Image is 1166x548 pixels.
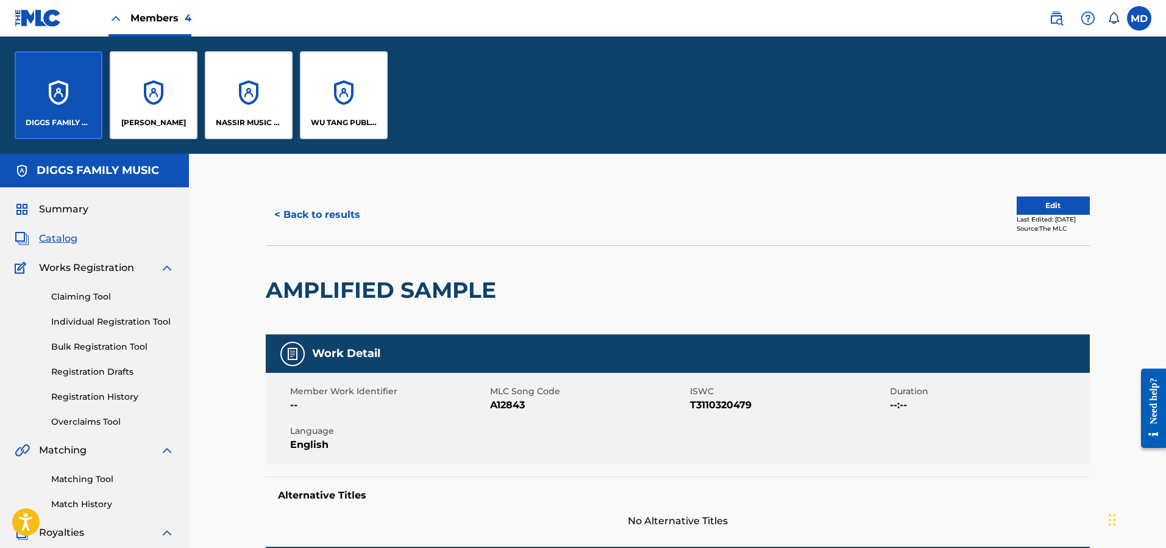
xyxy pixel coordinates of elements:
a: Accounts[PERSON_NAME] [110,51,197,139]
span: ISWC [690,385,887,398]
a: Claiming Tool [51,290,174,303]
img: help [1081,11,1095,26]
div: Last Edited: [DATE] [1017,215,1090,224]
button: Edit [1017,196,1090,215]
a: Registration Drafts [51,366,174,378]
p: DIGGS FAMILY MUSIC [26,117,92,128]
h5: DIGGS FAMILY MUSIC [37,164,159,178]
a: Individual Registration Tool [51,315,174,328]
span: T3110320479 [690,398,887,413]
h5: Work Detail [312,347,380,361]
h5: Alternative Titles [278,489,1078,502]
a: Matching Tool [51,473,174,486]
a: Bulk Registration Tool [51,341,174,353]
span: MLC Song Code [490,385,687,398]
p: NASSIR MUSIC INC [216,117,282,128]
a: SummarySummary [15,202,88,217]
img: Work Detail [285,347,300,361]
span: Catalog [39,231,77,246]
h2: AMPLIFIED SAMPLE [266,276,502,304]
button: < Back to results [266,200,369,230]
span: English [290,438,487,452]
span: Language [290,425,487,438]
div: Source: The MLC [1017,224,1090,233]
span: Summary [39,202,88,217]
a: CatalogCatalog [15,231,77,246]
a: Registration History [51,391,174,403]
span: Members [130,11,191,25]
img: Catalog [15,231,29,246]
img: MLC Logo [15,9,62,27]
a: Overclaims Tool [51,416,174,428]
span: Royalties [39,525,84,540]
img: Summary [15,202,29,217]
p: Mitchell Diggs [121,117,186,128]
a: Match History [51,498,174,511]
a: AccountsDIGGS FAMILY MUSIC [15,51,102,139]
iframe: Resource Center [1132,359,1166,458]
img: Accounts [15,164,29,178]
img: expand [160,443,174,458]
img: search [1049,11,1064,26]
span: 4 [185,12,191,24]
a: AccountsWU TANG PUBLISHING INC [300,51,388,139]
a: AccountsNASSIR MUSIC INC [205,51,293,139]
span: Member Work Identifier [290,385,487,398]
div: Drag [1109,502,1116,538]
img: Close [108,11,123,26]
img: Royalties [15,525,29,540]
span: -- [290,398,487,413]
span: Duration [890,385,1087,398]
img: expand [160,525,174,540]
span: --:-- [890,398,1087,413]
span: Matching [39,443,87,458]
a: Public Search [1044,6,1068,31]
iframe: Chat Widget [1105,489,1166,548]
span: Works Registration [39,261,134,275]
div: User Menu [1127,6,1151,31]
div: Help [1076,6,1100,31]
img: Matching [15,443,30,458]
img: expand [160,261,174,275]
p: WU TANG PUBLISHING INC [311,117,377,128]
span: No Alternative Titles [266,514,1090,528]
span: A12843 [490,398,687,413]
img: Works Registration [15,261,30,275]
div: Notifications [1107,12,1120,24]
